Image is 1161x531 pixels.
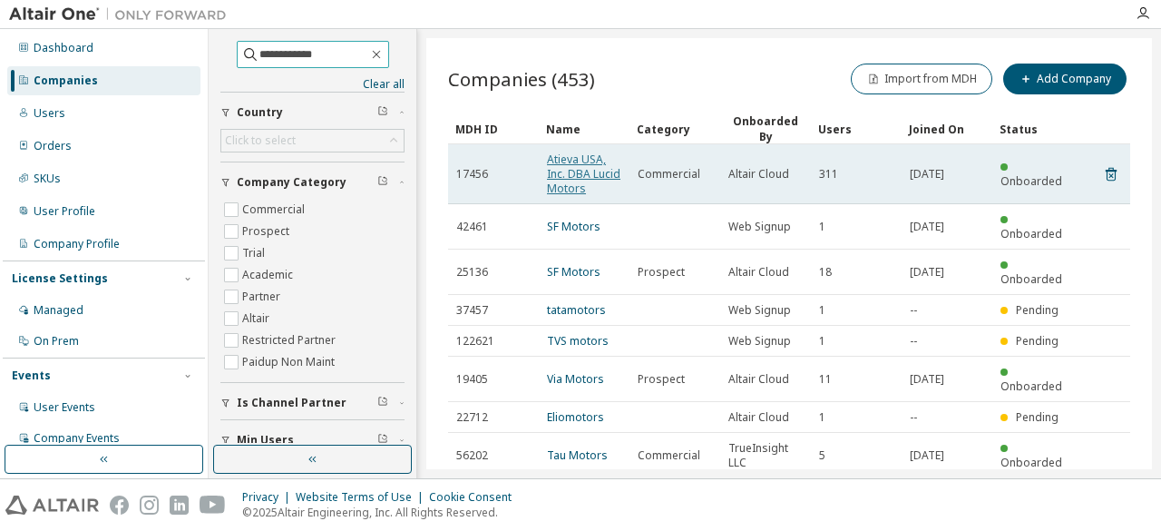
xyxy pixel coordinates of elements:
[34,431,120,446] div: Company Events
[456,167,488,182] span: 17456
[910,303,917,318] span: --
[242,199,308,221] label: Commercial
[456,372,488,387] span: 19405
[237,105,283,120] span: Country
[296,490,429,505] div: Website Terms of Use
[910,334,917,349] span: --
[728,410,789,425] span: Altair Cloud
[242,490,296,505] div: Privacy
[448,66,595,92] span: Companies (453)
[1016,409,1059,425] span: Pending
[34,400,95,415] div: User Events
[547,219,600,234] a: SF Motors
[638,265,685,280] span: Prospect
[34,204,95,219] div: User Profile
[225,133,296,148] div: Click to select
[242,329,339,351] label: Restricted Partner
[221,130,404,152] div: Click to select
[242,308,273,329] label: Altair
[728,372,789,387] span: Altair Cloud
[727,113,804,144] div: Onboarded By
[456,265,488,280] span: 25136
[12,369,51,383] div: Events
[140,496,159,515] img: instagram.svg
[220,93,405,133] button: Country
[547,302,606,318] a: tatamotors
[1000,271,1062,287] span: Onboarded
[220,162,405,202] button: Company Category
[637,114,713,143] div: Category
[638,372,685,387] span: Prospect
[910,220,944,234] span: [DATE]
[638,167,700,182] span: Commercial
[819,265,832,280] span: 18
[910,448,944,463] span: [DATE]
[34,139,72,153] div: Orders
[377,433,388,447] span: Clear filter
[728,303,791,318] span: Web Signup
[728,441,803,470] span: TrueInsight LLC
[547,371,604,387] a: Via Motors
[456,220,488,234] span: 42461
[909,114,985,143] div: Joined On
[34,237,120,251] div: Company Profile
[1000,114,1076,143] div: Status
[34,303,83,318] div: Managed
[242,221,293,242] label: Prospect
[818,114,894,143] div: Users
[220,383,405,423] button: Is Channel Partner
[456,448,488,463] span: 56202
[819,220,825,234] span: 1
[9,5,236,24] img: Altair One
[242,505,522,520] p: © 2025 Altair Engineering, Inc. All Rights Reserved.
[1016,333,1059,349] span: Pending
[242,264,297,286] label: Academic
[34,74,98,88] div: Companies
[547,447,608,463] a: Tau Motors
[377,105,388,120] span: Clear filter
[547,409,604,425] a: Eliomotors
[728,265,789,280] span: Altair Cloud
[110,496,129,515] img: facebook.svg
[456,410,488,425] span: 22712
[1003,64,1127,94] button: Add Company
[237,175,346,190] span: Company Category
[547,264,600,280] a: SF Motors
[547,333,609,349] a: TVS motors
[5,496,99,515] img: altair_logo.svg
[170,496,189,515] img: linkedin.svg
[456,303,488,318] span: 37457
[1000,173,1062,189] span: Onboarded
[34,172,61,186] div: SKUs
[638,448,700,463] span: Commercial
[200,496,226,515] img: youtube.svg
[456,334,494,349] span: 122621
[242,351,338,373] label: Paidup Non Maint
[1000,455,1062,470] span: Onboarded
[377,396,388,410] span: Clear filter
[910,167,944,182] span: [DATE]
[1000,226,1062,241] span: Onboarded
[819,167,838,182] span: 311
[546,114,622,143] div: Name
[910,410,917,425] span: --
[237,396,346,410] span: Is Channel Partner
[34,334,79,349] div: On Prem
[728,220,791,234] span: Web Signup
[819,448,825,463] span: 5
[220,420,405,460] button: Min Users
[547,152,620,196] a: Atieva USA, Inc. DBA Lucid Motors
[377,175,388,190] span: Clear filter
[1016,302,1059,318] span: Pending
[34,106,65,121] div: Users
[910,372,944,387] span: [DATE]
[455,114,532,143] div: MDH ID
[851,64,992,94] button: Import from MDH
[1000,379,1062,394] span: Onboarded
[819,372,832,387] span: 11
[242,286,284,308] label: Partner
[429,490,522,505] div: Cookie Consent
[242,242,268,264] label: Trial
[237,433,294,447] span: Min Users
[728,167,789,182] span: Altair Cloud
